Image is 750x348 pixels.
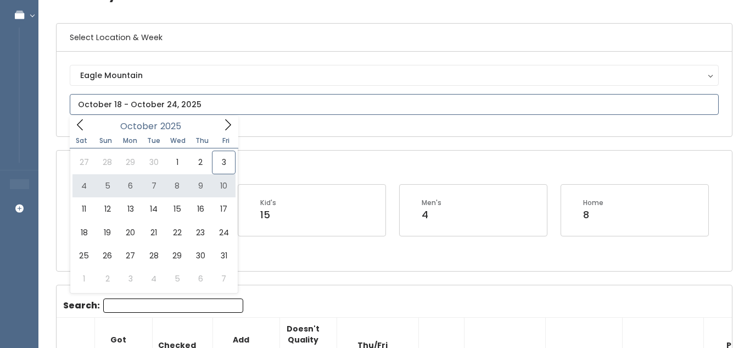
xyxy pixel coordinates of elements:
[166,221,189,244] span: October 22, 2025
[212,267,235,290] span: November 7, 2025
[119,244,142,267] span: October 27, 2025
[96,221,119,244] span: October 19, 2025
[260,198,276,208] div: Kid's
[166,174,189,197] span: October 8, 2025
[158,119,191,133] input: Year
[260,208,276,222] div: 15
[120,122,158,131] span: October
[583,198,603,208] div: Home
[142,174,165,197] span: October 7, 2025
[118,137,142,144] span: Mon
[142,221,165,244] span: October 21, 2025
[72,267,96,290] span: November 1, 2025
[70,94,719,115] input: October 18 - October 24, 2025
[214,137,238,144] span: Fri
[142,151,165,174] span: September 30, 2025
[212,151,235,174] span: October 3, 2025
[422,198,441,208] div: Men's
[212,174,235,197] span: October 10, 2025
[96,174,119,197] span: October 5, 2025
[119,221,142,244] span: October 20, 2025
[166,197,189,220] span: October 15, 2025
[72,151,96,174] span: September 27, 2025
[96,244,119,267] span: October 26, 2025
[422,208,441,222] div: 4
[142,244,165,267] span: October 28, 2025
[80,69,708,81] div: Eagle Mountain
[57,24,732,52] h6: Select Location & Week
[63,299,243,313] label: Search:
[212,244,235,267] span: October 31, 2025
[166,137,190,144] span: Wed
[142,197,165,220] span: October 14, 2025
[72,244,96,267] span: October 25, 2025
[96,267,119,290] span: November 2, 2025
[142,137,166,144] span: Tue
[119,174,142,197] span: October 6, 2025
[189,197,212,220] span: October 16, 2025
[189,221,212,244] span: October 23, 2025
[189,151,212,174] span: October 2, 2025
[212,221,235,244] span: October 24, 2025
[189,267,212,290] span: November 6, 2025
[119,197,142,220] span: October 13, 2025
[72,197,96,220] span: October 11, 2025
[119,267,142,290] span: November 3, 2025
[72,174,96,197] span: October 4, 2025
[189,244,212,267] span: October 30, 2025
[166,151,189,174] span: October 1, 2025
[189,174,212,197] span: October 9, 2025
[70,137,94,144] span: Sat
[142,267,165,290] span: November 4, 2025
[103,299,243,313] input: Search:
[96,151,119,174] span: September 28, 2025
[166,267,189,290] span: November 5, 2025
[72,221,96,244] span: October 18, 2025
[94,137,118,144] span: Sun
[212,197,235,220] span: October 17, 2025
[70,65,719,86] button: Eagle Mountain
[583,208,603,222] div: 8
[96,197,119,220] span: October 12, 2025
[166,244,189,267] span: October 29, 2025
[190,137,214,144] span: Thu
[119,151,142,174] span: September 29, 2025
